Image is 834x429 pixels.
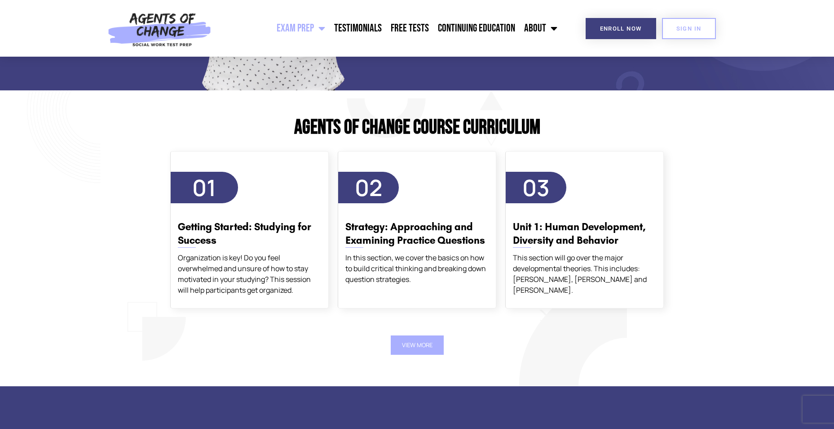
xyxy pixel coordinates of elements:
a: Continuing Education [433,17,520,40]
div: In this section, we cover the basics on how to build critical thinking and breaking down question... [345,252,489,285]
a: SIGN IN [662,18,716,39]
span: 02 [355,172,382,203]
div: This section will go over the major developmental theories. This includes: [PERSON_NAME], [PERSON... [513,252,656,295]
span: Enroll Now [600,26,642,31]
a: Enroll Now [586,18,656,39]
span: 03 [522,172,550,203]
a: About [520,17,562,40]
h2: Agents of Change Course Curriculum [166,117,669,138]
span: 01 [192,172,216,203]
span: SIGN IN [676,26,702,31]
a: Free Tests [386,17,433,40]
h3: Strategy: Approaching and Examining Practice Questions [345,220,489,247]
a: Exam Prep [272,17,330,40]
h3: Getting Started: Studying for Success [178,220,321,247]
div: Organization is key! Do you feel overwhelmed and unsure of how to stay motivated in your studying... [178,252,321,295]
a: Testimonials [330,17,386,40]
button: View More [391,335,444,355]
nav: Menu [216,17,562,40]
h3: Unit 1: Human Development, Diversity and Behavior [513,220,656,247]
